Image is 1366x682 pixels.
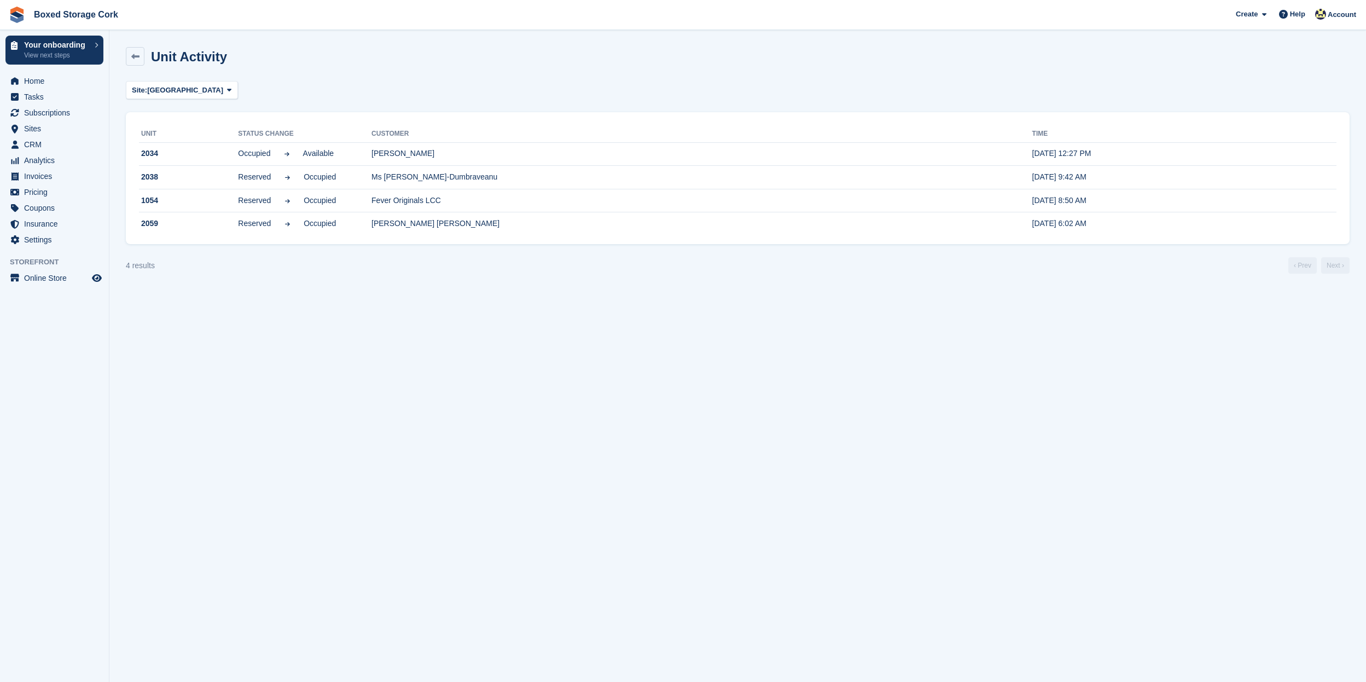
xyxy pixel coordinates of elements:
span: Storefront [10,257,109,268]
th: Status change [238,125,371,143]
span: Coupons [24,200,90,216]
span: [GEOGRAPHIC_DATA] [147,85,223,96]
a: Your onboarding View next steps [5,36,103,65]
a: menu [5,89,103,105]
span: Occupied [304,195,336,206]
time: 2025-08-15 11:27:15 UTC [1032,149,1091,158]
td: Ms [PERSON_NAME]-Dumbraveanu [371,166,1032,189]
a: menu [5,153,103,168]
a: menu [5,121,103,136]
p: Your onboarding [24,41,89,49]
a: menu [5,232,103,247]
span: Pricing [24,184,90,200]
span: Home [24,73,90,89]
span: Available [303,148,335,159]
td: Fever Originals LCC [371,189,1032,212]
span: Account [1328,9,1356,20]
a: menu [5,169,103,184]
img: stora-icon-8386f47178a22dfd0bd8f6a31ec36ba5ce8667c1dd55bd0f319d3a0aa187defe.svg [9,7,25,23]
a: menu [5,216,103,232]
td: [PERSON_NAME] [371,142,1032,166]
span: Occupied [304,218,336,229]
span: Help [1290,9,1305,20]
a: Previous [1288,257,1317,274]
span: Reserved [238,171,271,183]
time: 2025-08-15 08:42:01 UTC [1032,172,1086,181]
button: Site: [GEOGRAPHIC_DATA] [126,81,238,99]
span: Occupied [304,171,336,183]
a: menu [5,105,103,120]
span: Analytics [24,153,90,168]
p: View next steps [24,50,89,60]
span: Reserved [238,218,271,229]
span: Tasks [24,89,90,105]
td: 2034 [139,142,238,166]
span: Online Store [24,270,90,286]
span: Invoices [24,169,90,184]
time: 2025-08-15 05:02:35 UTC [1032,219,1086,228]
a: Next [1321,257,1350,274]
a: Boxed Storage Cork [30,5,123,24]
th: Customer [371,125,1032,143]
a: Preview store [90,271,103,285]
th: Time [1032,125,1336,143]
a: menu [5,270,103,286]
td: [PERSON_NAME] [PERSON_NAME] [371,212,1032,235]
nav: Page [1286,257,1352,274]
span: Site: [132,85,147,96]
span: CRM [24,137,90,152]
td: 1054 [139,189,238,212]
th: Unit [139,125,238,143]
span: Create [1236,9,1258,20]
span: Insurance [24,216,90,232]
td: 2038 [139,166,238,189]
a: menu [5,200,103,216]
span: Subscriptions [24,105,90,120]
span: Reserved [238,195,271,206]
span: Settings [24,232,90,247]
a: menu [5,137,103,152]
time: 2025-08-15 07:50:45 UTC [1032,196,1086,205]
div: 4 results [126,260,155,271]
span: Sites [24,121,90,136]
a: menu [5,73,103,89]
h1: Unit Activity [151,49,227,64]
a: menu [5,184,103,200]
span: Occupied [238,148,270,159]
td: 2059 [139,212,238,235]
img: Adam Paul [1315,9,1326,20]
